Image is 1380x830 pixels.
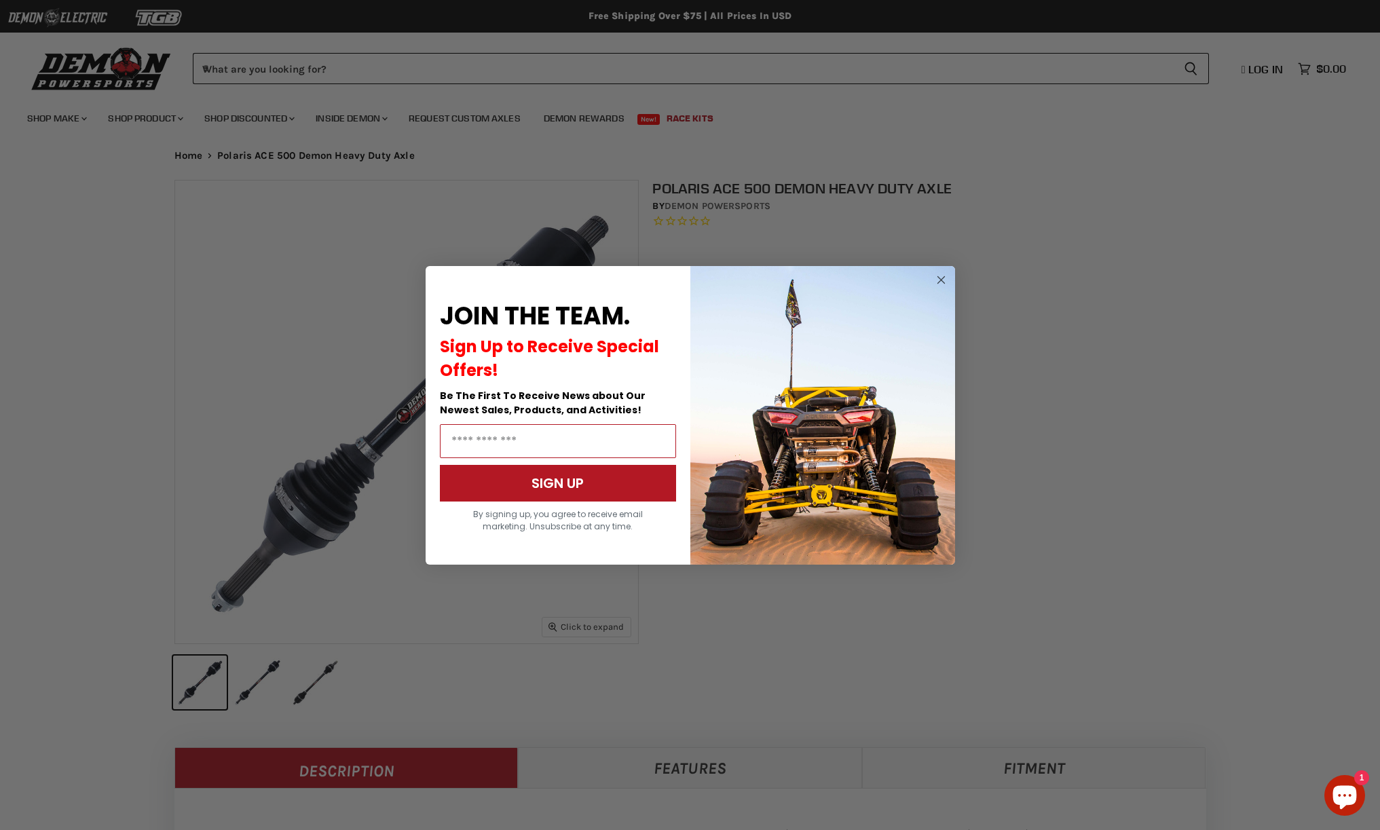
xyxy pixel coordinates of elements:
button: SIGN UP [440,465,676,502]
span: Sign Up to Receive Special Offers! [440,335,659,381]
button: Close dialog [933,271,950,288]
input: Email Address [440,424,676,458]
span: JOIN THE TEAM. [440,299,630,333]
img: a9095488-b6e7-41ba-879d-588abfab540b.jpeg [690,266,955,565]
span: By signing up, you agree to receive email marketing. Unsubscribe at any time. [473,508,643,532]
inbox-online-store-chat: Shopify online store chat [1320,775,1369,819]
span: Be The First To Receive News about Our Newest Sales, Products, and Activities! [440,389,646,417]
